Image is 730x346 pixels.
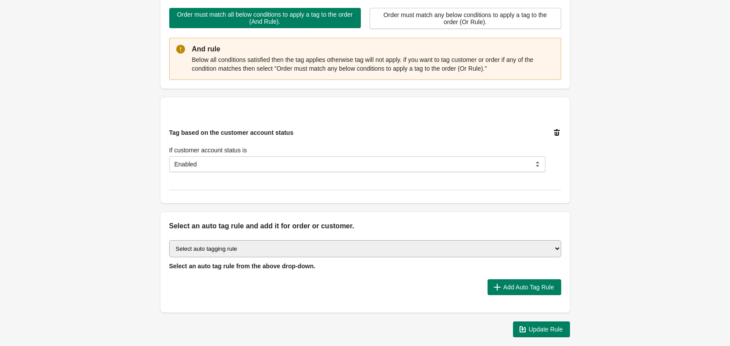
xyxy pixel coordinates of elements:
span: Tag based on the customer account status [169,129,294,136]
p: And rule [192,44,554,54]
span: Update Rule [529,326,563,333]
button: Add Auto Tag Rule [488,279,561,295]
button: Update Rule [513,321,570,337]
button: Order must match any below conditions to apply a tag to the order (Or Rule). [370,8,561,29]
p: Below all conditions satisfied then the tag applies otherwise tag will not apply. if you want to ... [192,55,554,73]
button: Order must match all below conditions to apply a tag to the order (And Rule). [169,8,361,28]
span: Order must match all below conditions to apply a tag to the order (And Rule). [176,11,354,25]
span: Order must match any below conditions to apply a tag to the order (Or Rule). [377,11,554,25]
span: Add Auto Tag Rule [503,284,554,291]
span: Select an auto tag rule from the above drop-down. [169,263,316,270]
h2: Select an auto tag rule and add it for order or customer. [169,221,561,231]
label: If customer account status is [169,146,247,155]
